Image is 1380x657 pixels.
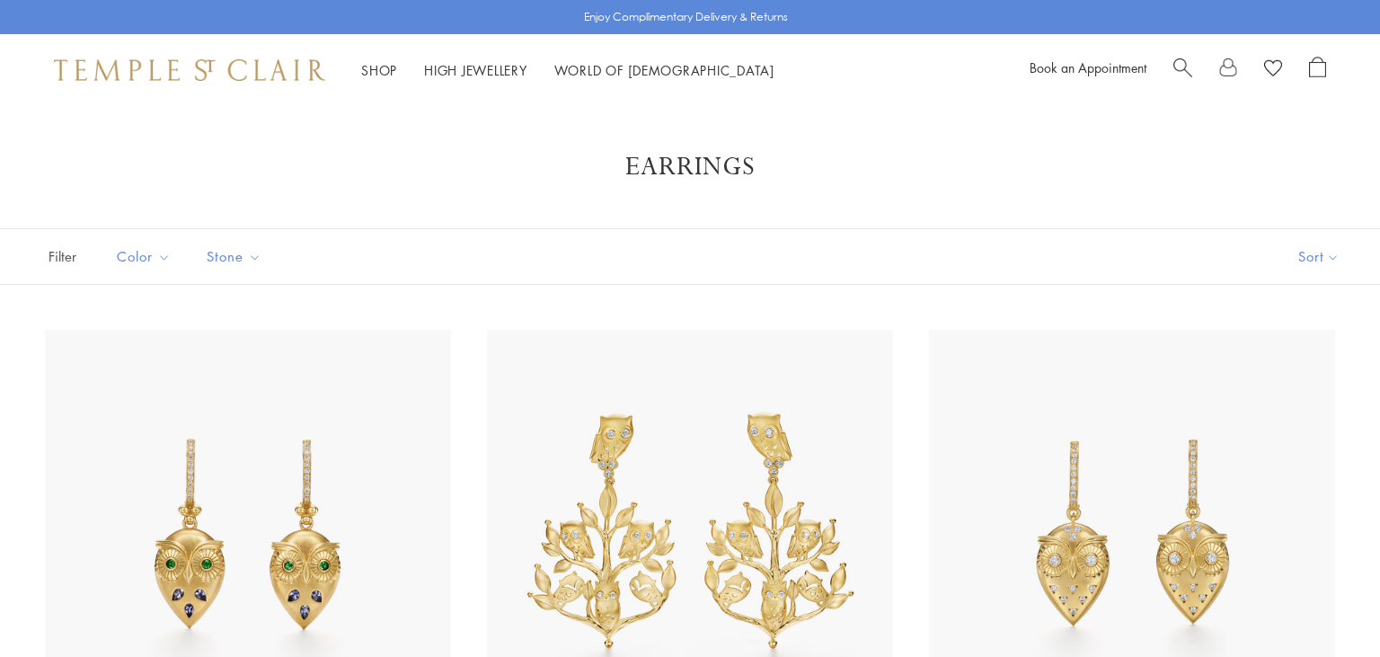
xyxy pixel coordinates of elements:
a: Open Shopping Bag [1309,57,1326,84]
a: Book an Appointment [1030,58,1146,76]
button: Color [103,236,184,277]
nav: Main navigation [361,59,774,82]
span: Stone [198,245,275,268]
button: Stone [193,236,275,277]
p: Enjoy Complimentary Delivery & Returns [584,8,788,26]
a: ShopShop [361,61,397,79]
a: View Wishlist [1264,57,1282,84]
a: High JewelleryHigh Jewellery [424,61,527,79]
h1: Earrings [72,151,1308,183]
img: Temple St. Clair [54,59,325,81]
a: Search [1173,57,1192,84]
span: Color [108,245,184,268]
a: World of [DEMOGRAPHIC_DATA]World of [DEMOGRAPHIC_DATA] [554,61,774,79]
iframe: Gorgias live chat messenger [1290,573,1362,639]
button: Show sort by [1258,229,1380,284]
